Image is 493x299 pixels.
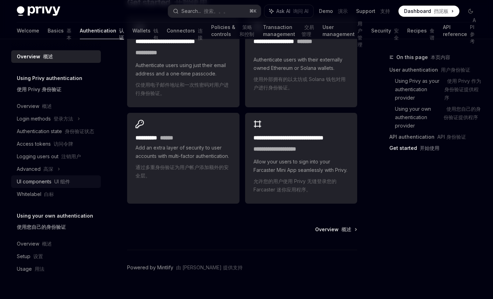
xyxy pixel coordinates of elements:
font: 概述 [341,226,351,232]
font: 安全 [394,28,399,41]
div: Search... [181,7,228,15]
a: Policies & controls 策略和控制 [211,22,255,39]
font: 身份验证状态 [65,128,94,134]
a: Using your own authentication provider 使用您自己的身份验证提供程序 [395,103,482,131]
font: 询问 AI [293,8,308,14]
a: Overview 概述 [11,100,101,112]
font: 策略和控制 [239,24,254,37]
font: 通过多重身份验证为用户帐户添加额外的安全层。 [136,164,229,178]
font: 高深 [43,166,53,172]
font: 白标 [44,191,54,197]
a: Usage 用法 [11,263,101,275]
font: 用户管理 [357,21,362,48]
font: 连接 [198,28,203,41]
a: Overview 概述 [315,226,356,233]
a: Wallets 钱包 [132,22,158,39]
a: Basics 基本 [48,22,71,39]
button: Toggle dark mode [465,6,476,17]
a: Powered by Mintlify 由 [PERSON_NAME] 提供支持 [127,264,243,271]
font: 访问令牌 [54,141,73,147]
img: dark logo [17,6,60,16]
font: 演示 [338,8,348,14]
a: Connectors 连接 [167,22,203,39]
font: 搜索。。。 [204,8,228,14]
span: Authenticate users using just their email address and a one-time passcode. [136,61,231,100]
a: UI components UI 组件 [11,175,101,188]
div: Whitelabel [17,190,54,198]
font: 食谱 [430,28,435,41]
div: Usage [17,265,44,273]
font: 登录方法 [54,116,73,122]
button: Ask AI 询问 AI [264,5,313,17]
font: 由 [PERSON_NAME] 提供支持 [176,264,243,270]
div: UI components [17,177,70,186]
a: Whitelabel 白标 [11,188,101,200]
font: 本页内容 [431,54,450,60]
span: On this page [396,53,450,61]
a: **** ***** **** *Add an extra layer of security to user accounts with multi-factor authentication... [127,113,239,204]
font: 用户身份验证 [441,67,470,73]
div: Setup [17,252,43,261]
div: Overview [17,102,52,110]
a: Logging users out 注销用户 [11,150,101,163]
font: API 身份验证 [437,134,466,140]
a: Setup 设置 [11,250,101,263]
div: Authentication state [17,127,94,136]
a: Overview 概述 [11,50,101,63]
div: Logging users out [17,152,81,161]
font: 注销用户 [61,153,81,159]
a: Overview 概述 [11,238,101,250]
font: 概述 [43,53,53,59]
font: 支持 [380,8,390,14]
font: 使用您自己的身份验证 [17,224,66,230]
span: Overview [315,226,351,233]
a: Security 安全 [371,22,399,39]
font: 设置 [33,253,43,259]
font: 概述 [42,103,52,109]
span: Authenticate users with their externally owned Ethereum or Solana wallets. [254,56,349,95]
font: UI 组件 [54,178,70,184]
font: API 参考 [470,17,476,44]
a: User authentication 用户身份验证 [389,64,482,75]
a: Authentication state 身份验证状态 [11,125,101,138]
a: Support 支持 [356,8,390,15]
a: API reference API 参考 [443,22,476,39]
font: 开始使用 [420,145,439,151]
a: Welcome [17,22,39,39]
font: 使用 Privy 作为身份验证提供程序 [444,78,481,101]
span: Add an extra layer of security to user accounts with multi-factor authentication. [136,144,231,183]
div: Overview [17,52,53,61]
a: API authentication API 身份验证 [389,131,482,143]
button: Search... 搜索。。。⌘K [168,5,261,17]
div: Access tokens [17,140,73,148]
font: 使用 Privy 身份验证 [17,86,61,92]
div: Advanced [17,165,53,173]
h5: Using Privy authentication [17,74,82,96]
font: 使用外部拥有的以太坊或 Solana 钱包对用户进行身份验证。 [254,76,346,90]
font: 使用您自己的身份验证提供程序 [444,106,481,120]
font: 钱包 [153,28,158,41]
h5: Using your own authentication [17,212,93,234]
font: 概述 [42,241,52,247]
a: Access tokens 访问令牌 [11,138,101,150]
span: ⌘ K [249,8,257,14]
font: 交易管理 [301,24,314,37]
span: Allow your users to sign into your Farcaster Mini App seamlessly with Privy. [254,158,349,197]
font: 认证 [119,28,124,41]
a: Get started 开始使用 [389,143,482,154]
font: 仅使用电子邮件地址和一次性密码对用户进行身份验证。 [136,82,229,96]
div: Login methods [17,115,73,123]
font: 允许您的用户使用 Privy 无缝登录您的 Farcaster 迷你应用程序。 [254,178,336,192]
a: Authentication 认证 [80,22,124,39]
a: Recipes 食谱 [407,22,435,39]
a: Using Privy as your authentication provider 使用 Privy 作为身份验证提供程序 [395,75,482,103]
a: User management 用户管理 [322,22,363,39]
font: 挡泥板 [434,8,449,14]
div: Overview [17,240,52,248]
a: Transaction management 交易管理 [263,22,314,39]
span: Dashboard [404,8,449,15]
a: Demo 演示 [319,8,348,15]
font: 用法 [35,266,44,272]
font: 基本 [67,28,71,41]
a: Dashboard 挡泥板 [398,6,459,17]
